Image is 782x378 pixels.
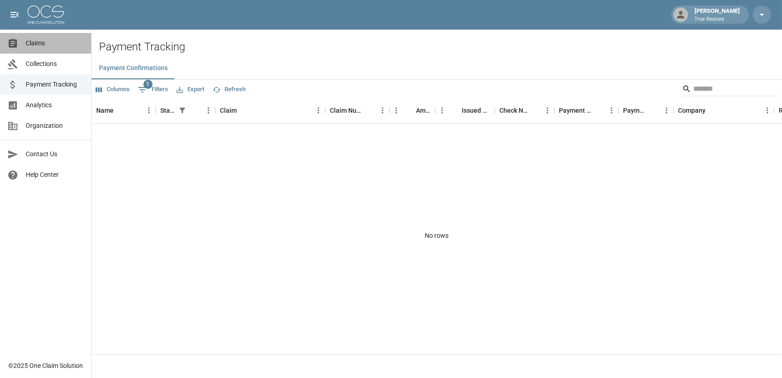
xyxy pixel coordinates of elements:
[92,57,782,79] div: dynamic tabs
[26,59,84,69] span: Collections
[618,98,673,123] div: Payment Type
[114,104,126,117] button: Sort
[96,98,114,123] div: Name
[143,80,153,89] span: 1
[623,98,647,123] div: Payment Type
[142,104,156,117] button: Menu
[202,104,215,117] button: Menu
[27,5,64,24] img: ocs-logo-white-transparent.png
[554,98,618,123] div: Payment Method
[541,104,554,117] button: Menu
[160,98,176,123] div: Status
[449,104,462,117] button: Sort
[8,361,83,370] div: © 2025 One Claim Solution
[210,82,248,97] button: Refresh
[660,104,673,117] button: Menu
[389,98,435,123] div: Amount
[5,5,24,24] button: open drawer
[435,98,495,123] div: Issued Date
[136,82,170,97] button: Show filters
[389,104,403,117] button: Menu
[705,104,718,117] button: Sort
[99,40,782,54] h2: Payment Tracking
[495,98,554,123] div: Check Number
[528,104,541,117] button: Sort
[559,98,592,123] div: Payment Method
[93,82,132,97] button: Select columns
[325,98,389,123] div: Claim Number
[363,104,376,117] button: Sort
[678,98,705,123] div: Company
[416,98,431,123] div: Amount
[330,98,363,123] div: Claim Number
[647,104,660,117] button: Sort
[176,104,189,117] div: 1 active filter
[220,98,237,123] div: Claim
[605,104,618,117] button: Menu
[691,6,744,23] div: [PERSON_NAME]
[312,104,325,117] button: Menu
[435,104,449,117] button: Menu
[26,100,84,110] span: Analytics
[403,104,416,117] button: Sort
[174,82,207,97] button: Export
[92,98,156,123] div: Name
[26,121,84,131] span: Organization
[695,16,740,23] p: True Restore
[237,104,250,117] button: Sort
[673,98,774,123] div: Company
[26,80,84,89] span: Payment Tracking
[376,104,389,117] button: Menu
[462,98,490,123] div: Issued Date
[156,98,215,123] div: Status
[499,98,528,123] div: Check Number
[682,82,780,98] div: Search
[215,98,325,123] div: Claim
[26,38,84,48] span: Claims
[92,124,782,347] div: No rows
[760,104,774,117] button: Menu
[176,104,189,117] button: Show filters
[26,170,84,180] span: Help Center
[26,149,84,159] span: Contact Us
[592,104,605,117] button: Sort
[92,57,175,79] button: Payment Confirmations
[189,104,202,117] button: Sort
